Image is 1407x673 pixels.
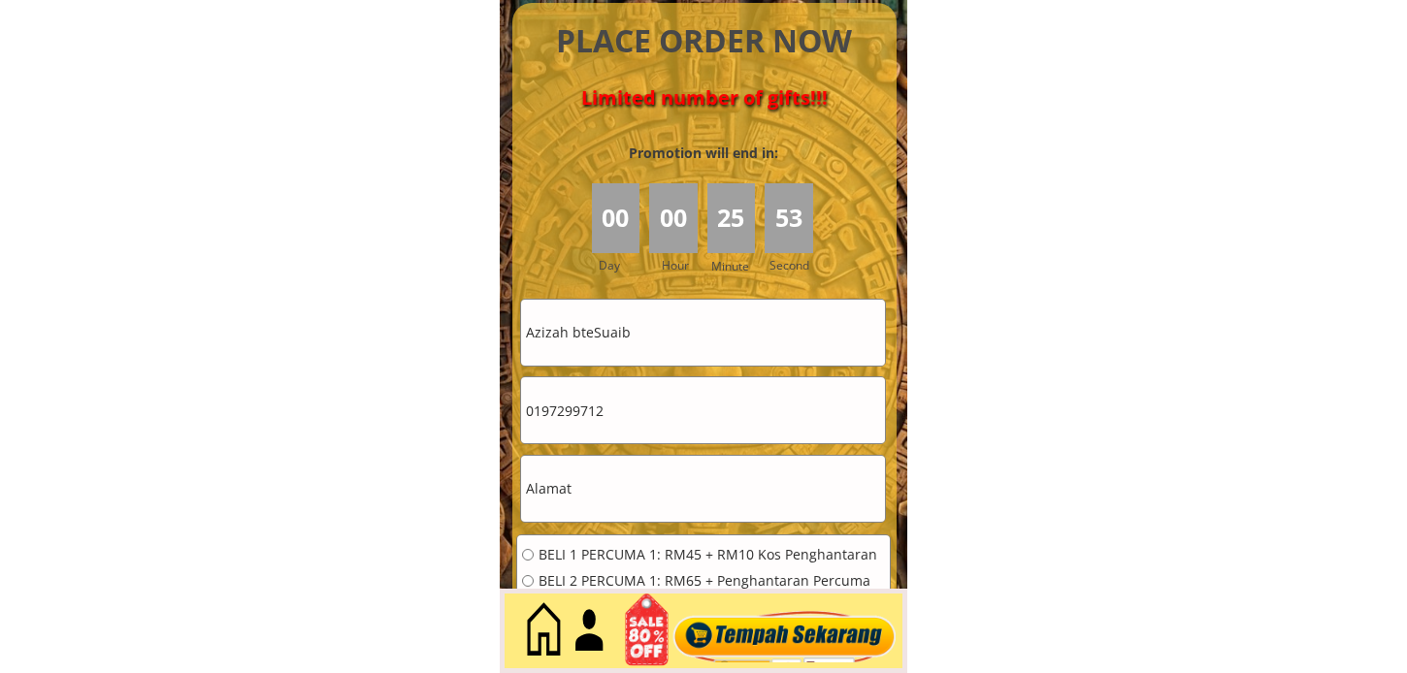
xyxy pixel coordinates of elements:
[594,143,813,164] h3: Promotion will end in:
[599,256,647,274] h3: Day
[769,256,817,274] h3: Second
[521,456,885,522] input: Alamat
[539,548,878,561] span: BELI 1 PERCUMA 1: RM45 + RM10 Kos Penghantaran
[662,256,703,274] h3: Hour
[521,377,885,443] input: Telefon
[535,86,874,110] h4: Limited number of gifts!!!
[535,19,874,63] h4: PLACE ORDER NOW
[539,574,878,588] span: BELI 2 PERCUMA 1: RM65 + Penghantaran Percuma
[521,300,885,366] input: Nama
[711,257,754,275] h3: Minute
